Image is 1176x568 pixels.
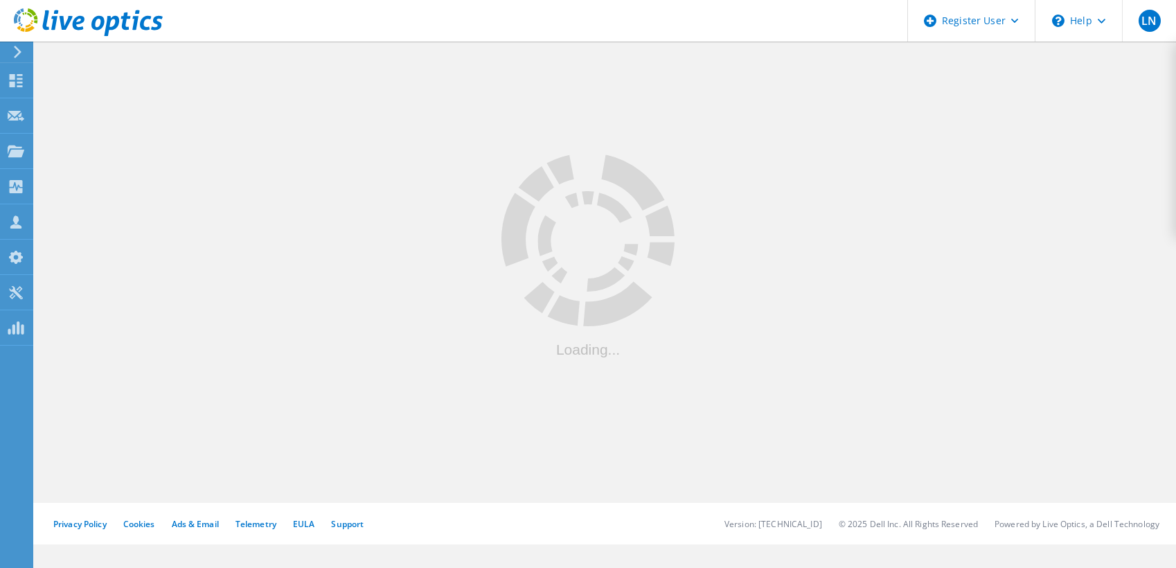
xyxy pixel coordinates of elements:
[331,518,364,530] a: Support
[123,518,155,530] a: Cookies
[293,518,314,530] a: EULA
[1141,15,1157,26] span: LN
[172,518,219,530] a: Ads & Email
[53,518,107,530] a: Privacy Policy
[14,29,163,39] a: Live Optics Dashboard
[501,342,675,357] div: Loading...
[1052,15,1064,27] svg: \n
[839,518,978,530] li: © 2025 Dell Inc. All Rights Reserved
[724,518,822,530] li: Version: [TECHNICAL_ID]
[235,518,276,530] a: Telemetry
[995,518,1159,530] li: Powered by Live Optics, a Dell Technology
